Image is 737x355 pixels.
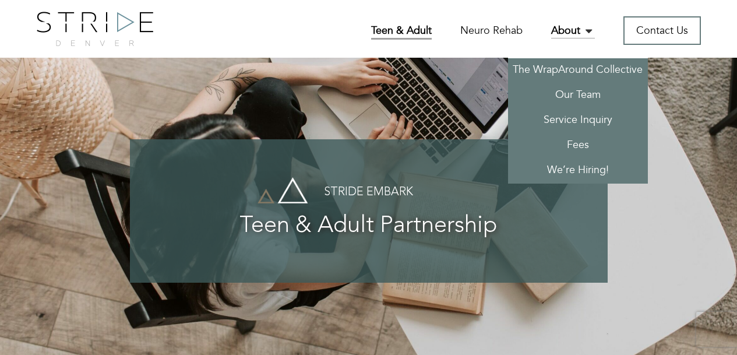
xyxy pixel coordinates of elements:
[508,83,648,108] a: Our Team
[153,186,584,199] h4: Stride Embark
[153,213,584,239] h3: Teen & Adult Partnership
[371,23,432,40] a: Teen & Adult
[623,16,701,45] a: Contact Us
[551,23,595,40] a: About
[508,159,648,184] a: We’re Hiring!
[37,12,153,46] img: logo.png
[460,23,523,38] a: Neuro Rehab
[508,58,648,83] a: The WrapAround Collective
[508,108,648,133] a: Service Inquiry
[508,133,648,159] a: Fees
